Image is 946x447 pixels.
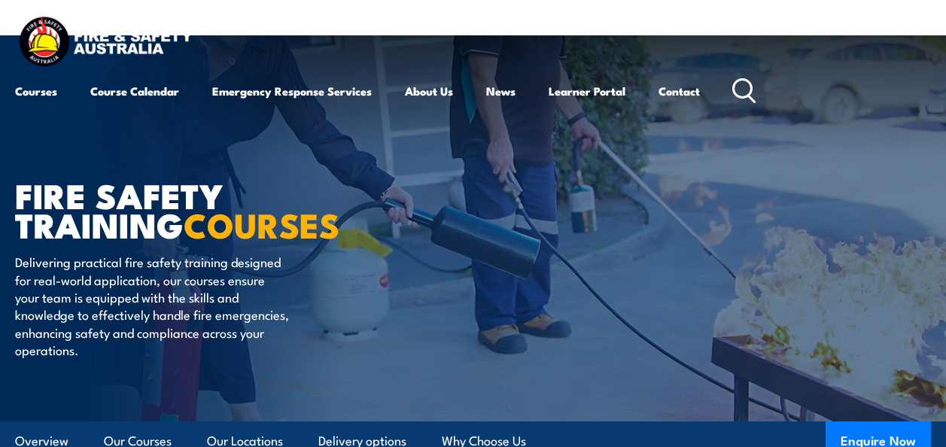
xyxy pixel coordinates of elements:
strong: COURSES [184,198,339,250]
a: Emergency Response Services [212,73,372,109]
a: Course Calendar [90,73,179,109]
a: Learner Portal [549,73,625,109]
p: Delivering practical fire safety training designed for real-world application, our courses ensure... [15,253,290,358]
a: News [486,73,516,109]
a: About Us [405,73,453,109]
a: Courses [15,73,57,109]
a: Contact [659,73,700,109]
h1: FIRE SAFETY TRAINING [15,180,387,239]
